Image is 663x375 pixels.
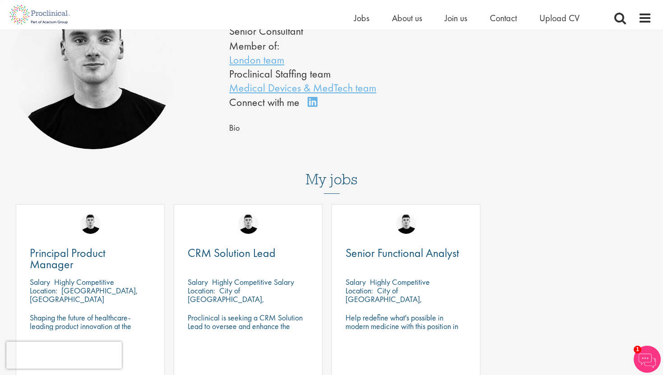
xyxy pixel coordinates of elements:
p: Proclinical is seeking a CRM Solution Lead to oversee and enhance the Salesforce platform for EME... [188,313,308,348]
span: 1 [634,346,641,353]
a: About us [392,12,422,24]
h3: My jobs [11,172,652,187]
a: Upload CV [539,12,580,24]
p: Help redefine what's possible in modern medicine with this position in Functional Analysis! [345,313,466,339]
p: City of [GEOGRAPHIC_DATA], [GEOGRAPHIC_DATA] [345,285,422,313]
span: Principal Product Manager [30,245,106,272]
a: Jobs [354,12,369,24]
a: CRM Solution Lead [188,247,308,259]
div: Senior Consultant [229,23,413,39]
span: Location: [188,285,215,296]
p: Highly Competitive [370,277,430,287]
a: London team [229,53,284,67]
p: Highly Competitive [54,277,114,287]
label: Member of: [229,39,279,53]
p: Highly Competitive Salary [212,277,294,287]
img: Patrick Melody [396,214,416,234]
a: Contact [490,12,517,24]
span: Location: [345,285,373,296]
a: Principal Product Manager [30,247,151,270]
a: Medical Devices & MedTech team [229,81,376,95]
p: Shaping the future of healthcare-leading product innovation at the intersection of technology and... [30,313,151,348]
img: Patrick Melody [238,214,258,234]
span: CRM Solution Lead [188,245,276,261]
iframe: reCAPTCHA [6,342,122,369]
span: Bio [229,123,240,133]
span: Salary [30,277,50,287]
li: Proclinical Staffing team [229,67,413,81]
img: Patrick Melody [80,214,101,234]
span: Senior Functional Analyst [345,245,459,261]
p: City of [GEOGRAPHIC_DATA], [GEOGRAPHIC_DATA] [188,285,264,313]
span: Salary [345,277,366,287]
p: [GEOGRAPHIC_DATA], [GEOGRAPHIC_DATA] [30,285,138,304]
a: Join us [445,12,467,24]
span: Location: [30,285,57,296]
span: Salary [188,277,208,287]
a: Senior Functional Analyst [345,247,466,259]
img: Chatbot [634,346,661,373]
